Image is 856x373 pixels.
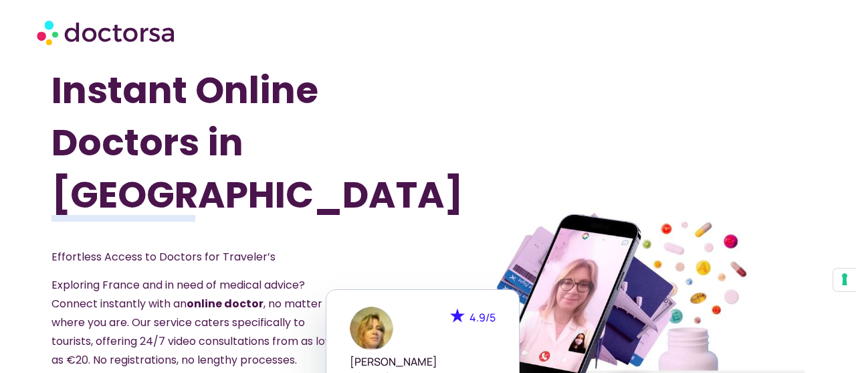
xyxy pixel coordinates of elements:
[833,269,856,291] button: Your consent preferences for tracking technologies
[51,277,334,368] span: Exploring France and in need of medical advice? Connect instantly with an , no matter where you a...
[469,310,496,325] span: 4.9/5
[51,249,276,265] span: Effortless Access to Doctors for Traveler’s
[51,64,372,221] h1: Instant Online Doctors in [GEOGRAPHIC_DATA]
[187,296,263,311] strong: online doctor
[350,356,496,368] h5: [PERSON_NAME]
